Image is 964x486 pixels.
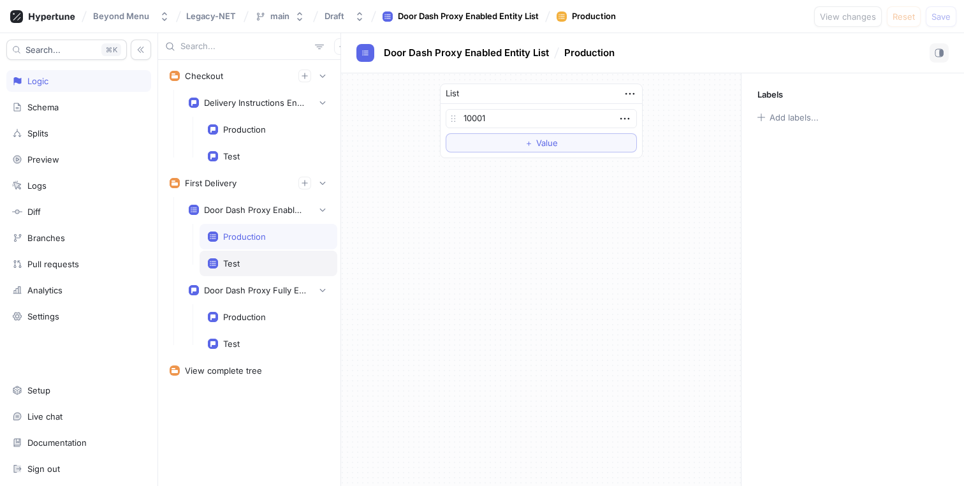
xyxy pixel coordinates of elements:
div: First Delivery [185,178,237,188]
button: View changes [814,6,882,27]
button: Search...K [6,40,127,60]
div: Documentation [27,438,87,448]
div: Pull requests [27,259,79,269]
p: Door Dash Proxy Enabled Entity List [384,46,549,61]
button: Draft [319,6,370,27]
div: Sign out [27,464,60,474]
input: Enter number here [446,109,637,128]
div: Production [572,10,616,23]
div: K [101,43,121,56]
div: Production [223,232,266,242]
div: Door Dash Proxy Fully Enabled [204,285,306,295]
span: ＋ [525,139,533,147]
span: Save [931,13,951,20]
div: Checkout [185,71,223,81]
span: View changes [820,13,876,20]
div: Door Dash Proxy Enabled Entity List [398,10,539,23]
input: Search... [180,40,310,53]
div: Setup [27,385,50,395]
div: Splits [27,128,48,138]
button: Add labels... [753,109,822,126]
p: Production [564,46,615,61]
div: Draft [325,11,344,22]
div: Analytics [27,285,62,295]
span: Value [536,139,558,147]
span: Reset [893,13,915,20]
div: Test [223,339,240,349]
div: Delivery Instructions Enabled [204,98,306,108]
button: main [250,6,310,27]
div: main [270,11,289,22]
button: ＋Value [446,133,637,152]
button: Beyond Menu [88,6,175,27]
span: Search... [26,46,61,54]
div: Door Dash Proxy Enabled Entity List [204,205,306,215]
div: Branches [27,233,65,243]
button: Reset [887,6,921,27]
div: Add labels... [770,114,819,122]
div: View complete tree [185,365,262,376]
div: Beyond Menu [93,11,149,22]
button: Save [926,6,956,27]
div: Test [223,151,240,161]
div: Test [223,258,240,269]
div: Preview [27,154,59,165]
div: Live chat [27,411,62,422]
div: Schema [27,102,59,112]
a: Documentation [6,432,151,453]
div: Logs [27,180,47,191]
div: List [446,87,459,100]
p: Labels [757,89,783,99]
span: Legacy-NET [186,11,236,20]
div: Diff [27,207,41,217]
div: Logic [27,76,48,86]
div: Production [223,124,266,135]
div: Settings [27,311,59,321]
div: Production [223,312,266,322]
